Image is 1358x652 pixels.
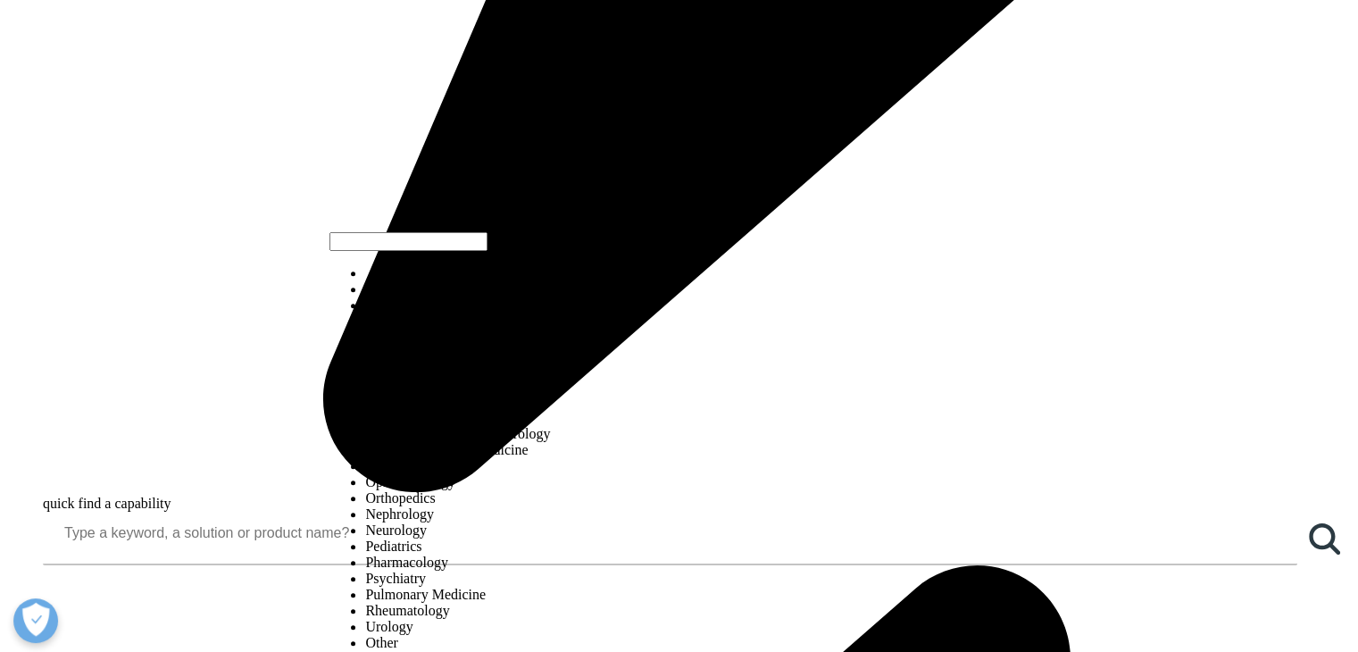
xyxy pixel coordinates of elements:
li: Ophthalmology [365,474,550,490]
button: Open Preferences [13,598,58,643]
li: Pediatrics [365,539,550,555]
li: Hematology [365,410,550,426]
svg: Search [1309,523,1340,555]
span: quick find a capability [43,496,171,511]
li: Rheumatology [365,603,550,619]
li: Dermatology [365,330,550,346]
li: Orthopedics [365,490,550,506]
li: Endocrinology [365,346,550,362]
li: Infectious Disease Medicine [365,442,550,458]
li: Nephrology [365,506,550,522]
li: Cardiology [365,313,550,330]
li: Gynecology/Women's Health [365,394,550,410]
li: Other [365,635,550,651]
input: Search [43,512,1297,555]
li: Genetics, Medical [365,362,550,378]
li: Urology [365,619,550,635]
li: Hepatology or Gastroenterology [365,426,550,442]
li: Immunology [365,281,550,297]
li: Pulmonary Medicine [365,587,550,603]
li: Global Health [365,378,550,394]
li: Oncology [365,458,550,474]
li: Psychiatry [365,571,550,587]
li: Pharmacology [365,555,550,571]
li: Allergy and Immunology [365,297,550,313]
li: Neurology [365,522,550,539]
a: Search [1297,512,1351,565]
